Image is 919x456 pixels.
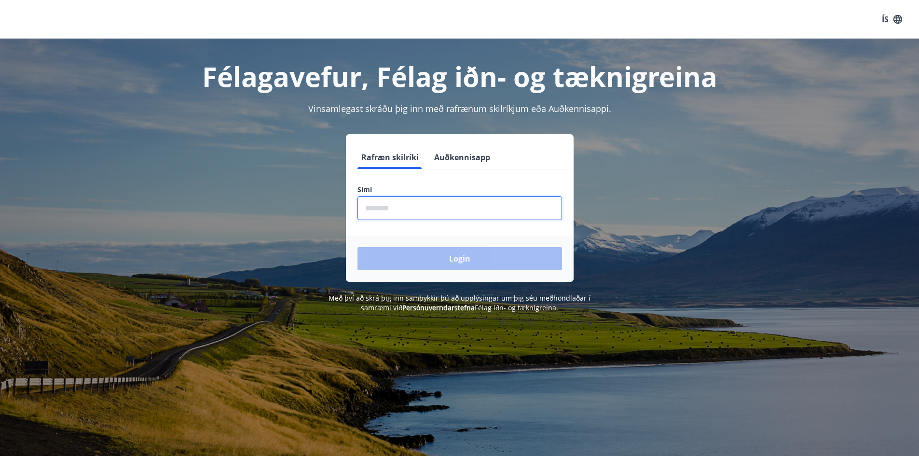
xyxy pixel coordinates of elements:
span: Vinsamlegast skráðu þig inn með rafrænum skilríkjum eða Auðkennisappi. [308,103,611,114]
button: ÍS [877,11,907,28]
button: Auðkennisapp [430,146,494,169]
h1: Félagavefur, Félag iðn- og tæknigreina [124,58,796,95]
button: Rafræn skilríki [357,146,423,169]
a: Persónuverndarstefna [402,303,475,312]
label: Sími [357,185,562,194]
span: Með því að skrá þig inn samþykkir þú að upplýsingar um þig séu meðhöndlaðar í samræmi við Félag i... [329,293,590,312]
